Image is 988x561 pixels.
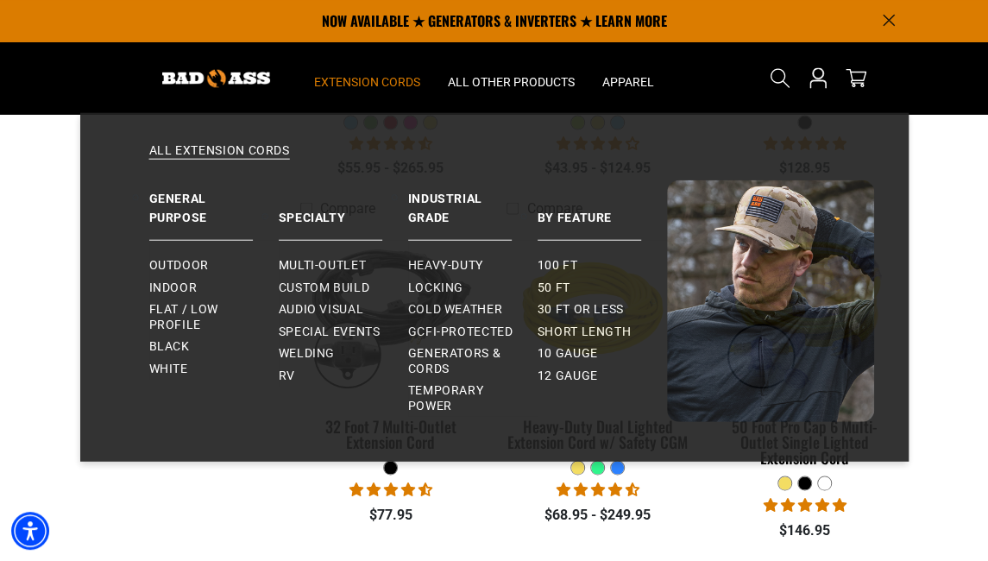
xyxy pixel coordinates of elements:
[538,344,667,366] a: 10 gauge
[804,41,832,114] a: Open this option
[538,347,598,362] span: 10 gauge
[149,303,265,333] span: Flat / Low Profile
[279,281,370,297] span: Custom Build
[149,340,190,356] span: Black
[766,64,794,91] summary: Search
[538,325,632,341] span: Short Length
[300,504,481,525] div: $77.95
[538,322,667,344] a: Short Length
[149,299,279,337] a: Flat / Low Profile
[279,278,408,300] a: Custom Build
[279,181,408,242] a: Specialty
[149,255,279,278] a: Outdoor
[408,278,538,300] a: Locking
[714,418,895,464] div: 50 Foot Pro Cap 6 Multi-Outlet Single Lighted Extension Cord
[667,181,874,423] img: Bad Ass Extension Cords
[408,255,538,278] a: Heavy-Duty
[11,512,49,550] div: Accessibility Menu
[149,337,279,359] a: Black
[408,325,513,341] span: GCFI-Protected
[349,481,431,497] span: 4.68 stars
[149,259,209,274] span: Outdoor
[149,359,279,381] a: White
[714,520,895,540] div: $146.95
[408,322,538,344] a: GCFI-Protected
[538,281,570,297] span: 50 ft
[115,143,874,181] a: All Extension Cords
[507,504,688,525] div: $68.95 - $249.95
[279,299,408,322] a: Audio Visual
[408,384,524,414] span: Temporary Power
[279,325,381,341] span: Special Events
[408,281,463,297] span: Locking
[279,322,408,344] a: Special Events
[842,67,870,88] a: cart
[279,255,408,278] a: Multi-Outlet
[448,74,575,90] span: All Other Products
[408,259,483,274] span: Heavy-Duty
[300,41,434,114] summary: Extension Cords
[149,281,198,297] span: Indoor
[434,41,588,114] summary: All Other Products
[408,347,524,377] span: Generators & Cords
[408,181,538,242] a: Industrial Grade
[149,362,188,378] span: White
[279,366,408,388] a: RV
[279,347,335,362] span: Welding
[556,481,639,497] span: 4.64 stars
[602,74,654,90] span: Apparel
[538,181,667,242] a: By Feature
[538,299,667,322] a: 30 ft or less
[162,69,270,87] img: Bad Ass Extension Cords
[408,344,538,381] a: Generators & Cords
[538,278,667,300] a: 50 ft
[279,259,367,274] span: Multi-Outlet
[149,278,279,300] a: Indoor
[538,259,578,274] span: 100 ft
[538,366,667,388] a: 12 gauge
[538,255,667,278] a: 100 ft
[538,303,624,318] span: 30 ft or less
[149,181,279,242] a: General Purpose
[408,303,503,318] span: Cold Weather
[279,303,364,318] span: Audio Visual
[314,74,420,90] span: Extension Cords
[279,369,295,385] span: RV
[538,369,598,385] span: 12 gauge
[588,41,668,114] summary: Apparel
[279,344,408,366] a: Welding
[408,299,538,322] a: Cold Weather
[408,381,538,418] a: Temporary Power
[763,496,846,513] span: 4.80 stars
